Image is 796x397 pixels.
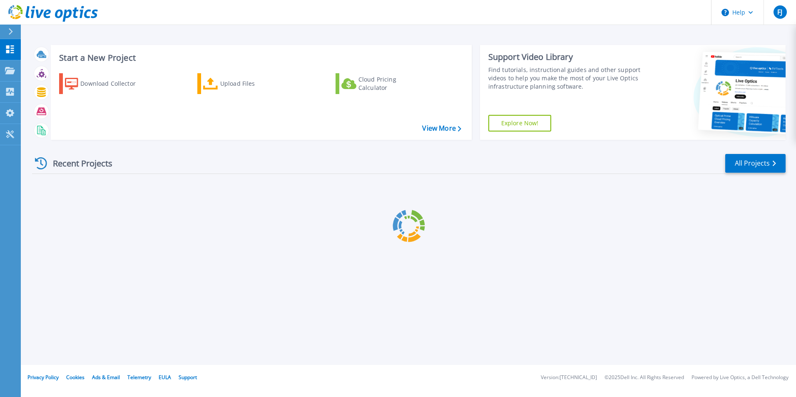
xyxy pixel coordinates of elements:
a: Upload Files [197,73,290,94]
a: Cookies [66,374,85,381]
a: EULA [159,374,171,381]
h3: Start a New Project [59,53,461,62]
li: Powered by Live Optics, a Dell Technology [692,375,789,380]
span: FJ [777,9,782,15]
a: Privacy Policy [27,374,59,381]
div: Download Collector [80,75,147,92]
div: Upload Files [220,75,287,92]
a: Ads & Email [92,374,120,381]
a: Telemetry [127,374,151,381]
a: Explore Now! [488,115,552,132]
a: Cloud Pricing Calculator [336,73,428,94]
a: Download Collector [59,73,152,94]
a: Support [179,374,197,381]
div: Support Video Library [488,52,644,62]
div: Find tutorials, instructional guides and other support videos to help you make the most of your L... [488,66,644,91]
li: © 2025 Dell Inc. All Rights Reserved [604,375,684,380]
a: All Projects [725,154,786,173]
li: Version: [TECHNICAL_ID] [541,375,597,380]
a: View More [422,124,461,132]
div: Cloud Pricing Calculator [358,75,425,92]
div: Recent Projects [32,153,124,174]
